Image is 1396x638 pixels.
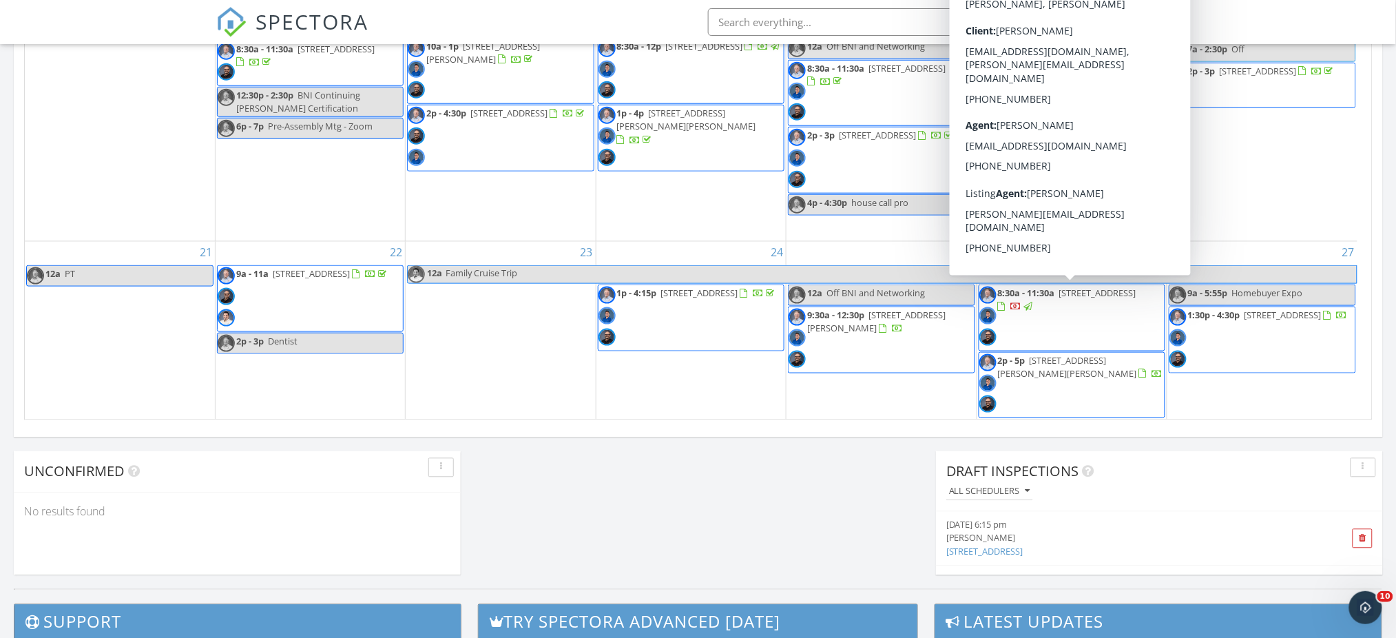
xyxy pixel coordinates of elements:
[215,242,405,420] td: Go to September 22, 2025
[217,41,404,86] a: 8:30a - 11:30a [STREET_ADDRESS]
[789,62,806,79] img: 20240801bniheadshots0027retouched.jpeg
[979,40,997,57] img: 20240801bniheadshots0027retouched.jpeg
[598,38,784,105] a: 8:30a - 12p [STREET_ADDRESS]
[598,127,616,145] img: anthony_perez_photo_2.jpg
[1034,22,1171,36] div: FOCUS Inspection Authority
[617,107,645,119] span: 1p - 4p
[946,519,1302,532] div: [DATE] 6:15 pm
[236,267,389,280] a: 9a - 11a [STREET_ADDRESS]
[426,107,587,119] a: 2p - 4:30p [STREET_ADDRESS]
[218,43,235,60] img: 20240801bniheadshots0027retouched.jpeg
[1169,85,1187,103] img: 20240801bniheadshots0030retouched.jpeg
[27,267,44,285] img: 20240801bniheadshots0027retouched.jpeg
[979,61,997,78] img: 20240801bniheadshots0036retouched.jpeg
[1169,307,1356,373] a: 1:30p - 4:30p [STREET_ADDRESS]
[408,149,425,166] img: anthony_perez_photo_2.jpg
[1188,65,1216,77] span: 2p - 3p
[789,40,806,57] img: 20240801bniheadshots0027retouched.jpeg
[946,573,1302,586] div: [DATE] 4:59 pm
[789,129,806,146] img: 20240801bniheadshots0027retouched.jpeg
[1232,287,1303,299] span: Homebuyer Expo
[979,196,997,214] img: 20240801bniheadshots0027retouched.jpeg
[218,89,235,106] img: 20240801bniheadshots0027retouched.jpeg
[446,267,517,279] span: Family Cruise Trip
[977,242,1167,420] td: Go to September 26, 2025
[868,62,946,74] span: [STREET_ADDRESS]
[807,309,946,334] a: 9:30a - 12:30p [STREET_ADDRESS][PERSON_NAME]
[826,40,925,52] span: Off BNI and Networking
[273,267,350,280] span: [STREET_ADDRESS]
[24,462,125,481] span: Unconfirmed
[268,120,373,132] span: Pre-Assembly Mtg - Zoom
[979,194,1165,240] a: 1:30p - 4p [STREET_ADDRESS][PERSON_NAME]
[236,43,293,55] span: 8:30a - 11:30a
[236,335,264,347] span: 2p - 3p
[598,105,784,172] a: 1p - 4p [STREET_ADDRESS][PERSON_NAME][PERSON_NAME]
[998,354,1137,380] span: [STREET_ADDRESS][PERSON_NAME][PERSON_NAME]
[617,287,778,299] a: 1p - 4:15p [STREET_ADDRESS]
[617,107,756,132] span: [STREET_ADDRESS][PERSON_NAME][PERSON_NAME]
[807,40,822,52] span: 12a
[1169,309,1187,326] img: 20240801bniheadshots0027retouched.jpeg
[1188,287,1228,299] span: 9a - 5:55p
[1169,43,1187,60] img: 20240801bniheadshots0036retouched.jpeg
[998,287,1136,312] a: 8:30a - 11:30a [STREET_ADDRESS]
[807,196,847,209] span: 4p - 4:30p
[789,287,806,304] img: 20240801bniheadshots0027retouched.jpeg
[788,60,975,127] a: 8:30a - 11:30a [STREET_ADDRESS]
[946,546,1023,558] a: [STREET_ADDRESS]
[979,102,997,119] img: anthony_perez_photo_2.jpg
[596,242,786,420] td: Go to September 24, 2025
[807,309,864,321] span: 9:30a - 12:30p
[1188,65,1336,77] a: 2p - 3p [STREET_ADDRESS]
[1169,63,1356,108] a: 2p - 3p [STREET_ADDRESS]
[789,171,806,188] img: 20240801bniheadshots0036retouched.jpeg
[786,242,977,420] td: Go to September 25, 2025
[617,107,756,145] a: 1p - 4p [STREET_ADDRESS][PERSON_NAME][PERSON_NAME]
[598,285,784,351] a: 1p - 4:15p [STREET_ADDRESS]
[788,127,975,194] a: 2p - 3p [STREET_ADDRESS]
[807,309,946,334] span: [STREET_ADDRESS][PERSON_NAME]
[268,335,298,347] span: Dentist
[598,61,616,78] img: anthony_perez_photo_2.jpg
[218,335,235,352] img: 20240801bniheadshots0027retouched.jpeg
[598,149,616,166] img: 20240801bniheadshots0036retouched.jpeg
[1349,591,1382,624] iframe: Intercom live chat
[946,573,1302,613] a: [DATE] 4:59 pm [PERSON_NAME] [STREET_ADDRESS][PERSON_NAME]
[946,462,1079,481] span: Draft Inspections
[789,196,806,214] img: 20240801bniheadshots0027retouched.jpeg
[979,352,1165,419] a: 2p - 5p [STREET_ADDRESS][PERSON_NAME][PERSON_NAME]
[256,7,369,36] span: SPECTORA
[998,196,1038,209] span: 1:30p - 4p
[998,127,1025,140] span: 1p - 6p
[1169,351,1187,368] img: 20240801bniheadshots0036retouched.jpeg
[407,38,594,105] a: 10a - 1p [STREET_ADDRESS][PERSON_NAME]
[949,487,1030,497] div: All schedulers
[946,519,1302,559] a: [DATE] 6:15 pm [PERSON_NAME] [STREET_ADDRESS]
[1232,43,1245,55] span: Off
[298,43,375,55] span: [STREET_ADDRESS]
[979,287,997,304] img: 20240801bniheadshots0027retouched.jpeg
[598,287,616,304] img: 20240801bniheadshots0027retouched.jpeg
[216,7,247,37] img: The Best Home Inspection Software - Spectora
[998,196,1119,222] span: [STREET_ADDRESS][PERSON_NAME]
[1169,65,1187,82] img: 20240801bniheadshots0027retouched.jpeg
[408,40,425,57] img: 20240801bniheadshots0027retouched.jpeg
[789,83,806,100] img: anthony_perez_photo_2.jpg
[216,19,369,48] a: SPECTORA
[807,129,835,141] span: 2p - 3p
[998,354,1025,367] span: 2p - 5p
[789,103,806,121] img: 20240801bniheadshots0036retouched.jpeg
[851,196,908,209] span: house call pro
[408,81,425,99] img: 20240801bniheadshots0036retouched.jpeg
[65,267,75,280] span: PT
[789,309,806,326] img: 20240801bniheadshots0027retouched.jpeg
[387,242,405,264] a: Go to September 22, 2025
[1188,43,1228,55] span: 7a - 2:30p
[979,354,997,371] img: 20240801bniheadshots0027retouched.jpeg
[998,196,1119,222] a: 1:30p - 4p [STREET_ADDRESS][PERSON_NAME]
[426,107,466,119] span: 2p - 4:30p
[998,354,1163,380] a: 2p - 5p [STREET_ADDRESS][PERSON_NAME][PERSON_NAME]
[789,351,806,368] img: 20240801bniheadshots0036retouched.jpeg
[236,89,293,101] span: 12:30p - 2:30p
